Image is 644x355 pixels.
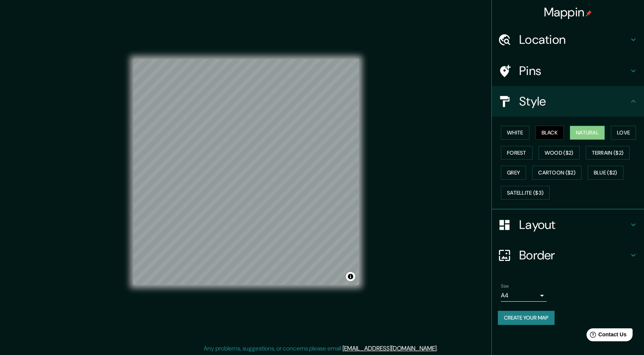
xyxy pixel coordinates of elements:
[439,344,440,353] div: .
[492,86,644,117] div: Style
[519,32,629,47] h4: Location
[346,272,355,281] button: Toggle attribution
[438,344,439,353] div: .
[501,283,509,289] label: Size
[492,209,644,240] div: Layout
[498,311,555,325] button: Create your map
[519,248,629,263] h4: Border
[532,166,582,180] button: Cartoon ($2)
[501,166,526,180] button: Grey
[539,146,580,160] button: Wood ($2)
[519,217,629,232] h4: Layout
[576,325,636,347] iframe: Help widget launcher
[611,126,636,140] button: Love
[588,166,623,180] button: Blue ($2)
[501,126,529,140] button: White
[204,344,438,353] p: Any problems, suggestions, or concerns please email .
[133,59,359,285] canvas: Map
[492,24,644,55] div: Location
[544,5,592,20] h4: Mappin
[492,56,644,86] div: Pins
[586,10,592,16] img: pin-icon.png
[343,344,437,352] a: [EMAIL_ADDRESS][DOMAIN_NAME]
[519,63,629,78] h4: Pins
[492,240,644,270] div: Border
[501,186,550,200] button: Satellite ($3)
[536,126,564,140] button: Black
[519,94,629,109] h4: Style
[570,126,605,140] button: Natural
[586,146,630,160] button: Terrain ($2)
[501,146,532,160] button: Forest
[501,289,547,302] div: A4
